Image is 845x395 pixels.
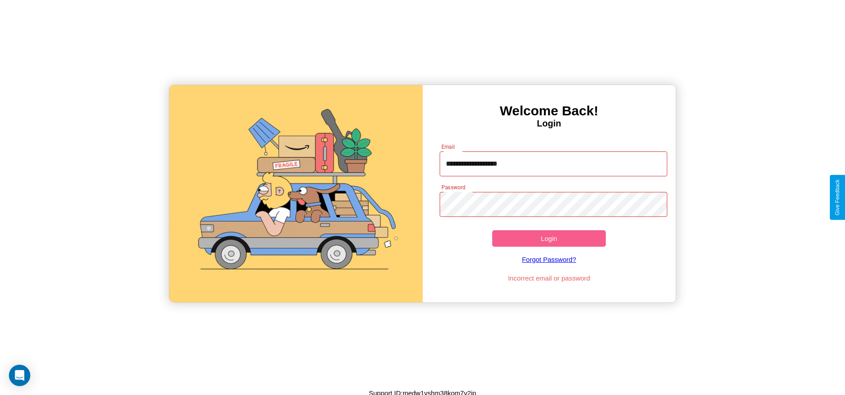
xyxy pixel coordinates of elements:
p: Incorrect email or password [435,272,663,284]
img: gif [169,85,422,302]
label: Email [441,143,455,151]
div: Give Feedback [834,179,841,216]
a: Forgot Password? [435,247,663,272]
button: Login [492,230,606,247]
div: Open Intercom Messenger [9,365,30,386]
label: Password [441,183,465,191]
h3: Welcome Back! [423,103,676,118]
h4: Login [423,118,676,129]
